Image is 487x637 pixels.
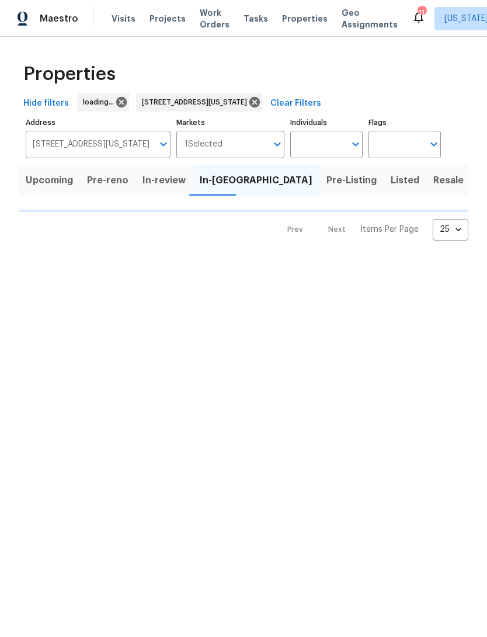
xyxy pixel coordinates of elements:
[282,13,328,25] span: Properties
[342,7,398,30] span: Geo Assignments
[136,93,262,112] div: [STREET_ADDRESS][US_STATE]
[270,96,321,111] span: Clear Filters
[40,13,78,25] span: Maestro
[433,172,464,189] span: Resale
[142,96,252,108] span: [STREET_ADDRESS][US_STATE]
[200,7,229,30] span: Work Orders
[26,172,73,189] span: Upcoming
[23,96,69,111] span: Hide filters
[269,136,286,152] button: Open
[23,68,116,80] span: Properties
[276,219,468,241] nav: Pagination Navigation
[360,224,419,235] p: Items Per Page
[142,172,186,189] span: In-review
[87,172,128,189] span: Pre-reno
[243,15,268,23] span: Tasks
[433,214,468,245] div: 25
[200,172,312,189] span: In-[GEOGRAPHIC_DATA]
[149,13,186,25] span: Projects
[77,93,129,112] div: loading...
[418,7,426,19] div: 11
[266,93,326,114] button: Clear Filters
[290,119,363,126] label: Individuals
[326,172,377,189] span: Pre-Listing
[391,172,419,189] span: Listed
[19,93,74,114] button: Hide filters
[368,119,441,126] label: Flags
[155,136,172,152] button: Open
[112,13,135,25] span: Visits
[83,96,119,108] span: loading...
[347,136,364,152] button: Open
[426,136,442,152] button: Open
[176,119,285,126] label: Markets
[26,119,171,126] label: Address
[185,140,222,149] span: 1 Selected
